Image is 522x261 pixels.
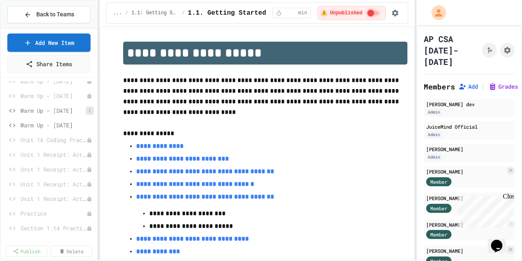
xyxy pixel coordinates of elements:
[424,81,455,92] h2: Members
[430,178,447,185] span: Member
[426,154,442,161] div: Admin
[20,91,86,100] span: Warm Up - [DATE]
[86,167,92,172] div: Unpublished
[7,6,91,23] button: Back to Teams
[426,123,512,130] div: JuiceMind Official
[86,196,92,202] div: Unpublished
[20,121,94,129] span: Warm Up - [DATE]
[424,33,479,67] h1: AP CSA [DATE]-[DATE]
[20,77,86,85] span: Warm Up - [DATE]
[426,168,505,175] div: [PERSON_NAME]
[86,137,92,143] div: Unpublished
[6,245,47,257] a: Publish
[113,10,122,16] span: ...
[482,43,497,58] button: Click to see fork details
[317,6,385,20] div: ⚠️ Students cannot see this content! Click the toggle to publish it and make it visible to your c...
[430,231,447,238] span: Member
[458,83,478,91] button: Add
[20,165,86,174] span: Unit 1 Receipt: Activity 2 — Enhanced Receipt
[423,3,448,22] div: My Account
[489,83,518,91] button: Grades
[3,3,56,52] div: Chat with us now!Close
[321,10,362,16] span: ⚠️ Unpublished
[454,193,514,228] iframe: chat widget
[426,109,442,116] div: Admin
[20,224,86,232] span: Section 1.14 Practice
[125,10,128,16] span: /
[20,180,86,188] span: Unit 1 Receipt: Activity 3 — Including Random
[488,228,514,253] iframe: chat widget
[20,106,86,115] span: Warm Up - [DATE]
[51,245,92,257] a: Delete
[426,247,505,254] div: [PERSON_NAME]
[426,221,505,228] div: [PERSON_NAME]
[20,194,86,203] span: Unit 1 Receipt: Activity 4 — Interactive Receipt
[298,10,307,16] span: min
[181,10,184,16] span: /
[426,131,442,138] div: Admin
[426,100,512,108] div: [PERSON_NAME] dev
[7,33,91,52] a: Add New Item
[430,205,447,212] span: Member
[131,10,178,16] span: 1.1: Getting Started
[188,8,266,18] span: 1.1. Getting Started
[86,93,92,99] div: Unpublished
[7,55,91,73] a: Share Items
[20,150,86,159] span: Unit 1 Receipt: Activity 1 - Basic Receipt
[36,10,74,19] span: Back to Teams
[20,209,86,218] span: Practice
[86,107,94,115] button: More options
[86,225,92,231] div: Unpublished
[20,136,86,144] span: Unit 1A Coding Practice
[426,194,505,202] div: [PERSON_NAME]
[86,78,92,84] div: Unpublished
[500,43,515,58] button: Assignment Settings
[426,145,512,153] div: [PERSON_NAME]
[481,82,485,91] span: |
[86,211,92,216] div: Unpublished
[86,152,92,158] div: Unpublished
[86,181,92,187] div: Unpublished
